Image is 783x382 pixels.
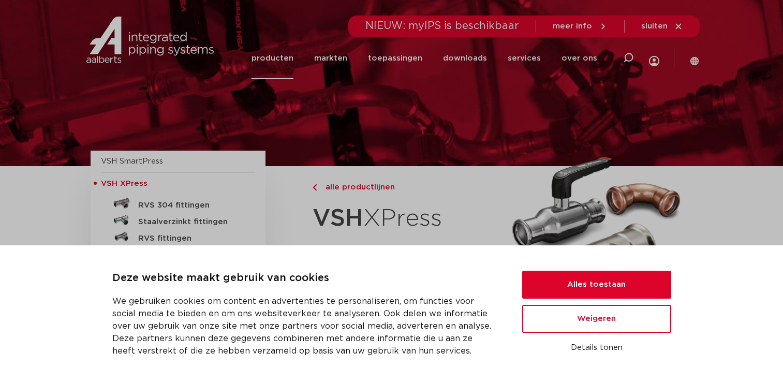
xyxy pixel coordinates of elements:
[101,212,255,228] a: Staalverzinkt fittingen
[522,305,671,333] button: Weigeren
[562,37,597,79] a: over ons
[443,37,487,79] a: downloads
[252,37,293,79] a: producten
[101,228,255,245] a: RVS fittingen
[641,22,683,31] a: sluiten
[368,37,422,79] a: toepassingen
[252,37,597,79] nav: Menu
[101,157,163,165] a: VSH SmartPress
[313,181,500,194] a: alle productlijnen
[138,234,241,243] h5: RVS fittingen
[522,271,671,299] button: Alles toestaan
[365,21,519,31] span: NIEUW: myIPS is beschikbaar
[101,195,255,212] a: RVS 304 fittingen
[101,245,255,261] a: RVS Gas fittingen
[508,37,541,79] a: services
[112,270,497,287] p: Deze website maakt gebruik van cookies
[641,22,668,30] span: sluiten
[313,199,500,239] h1: XPress
[319,183,395,191] span: alle productlijnen
[313,184,317,191] img: chevron-right.svg
[553,22,592,30] span: meer info
[553,22,608,31] a: meer info
[112,295,497,357] p: We gebruiken cookies om content en advertenties te personaliseren, om functies voor social media ...
[138,201,241,210] h5: RVS 304 fittingen
[314,37,347,79] a: markten
[138,217,241,227] h5: Staalverzinkt fittingen
[649,34,659,82] div: my IPS
[522,339,671,357] button: Details tonen
[313,207,363,230] strong: VSH
[101,180,147,187] span: VSH XPress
